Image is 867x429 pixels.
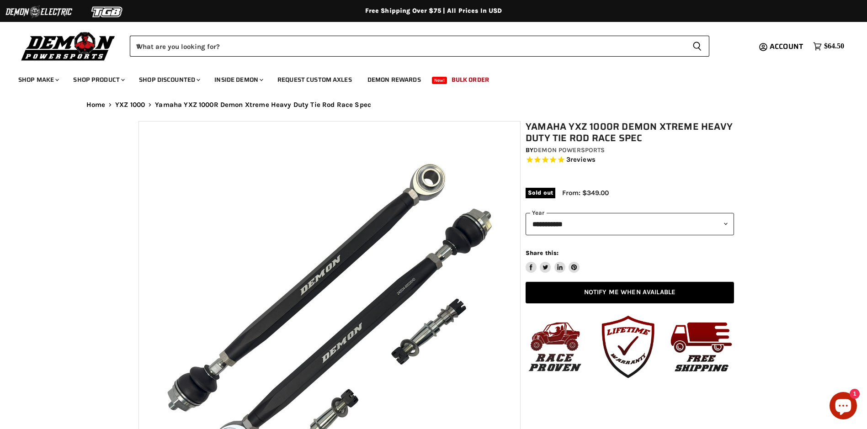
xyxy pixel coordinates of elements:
[526,155,734,165] span: Rated 5.0 out of 5 stars 3 reviews
[5,3,73,21] img: Demon Electric Logo 2
[685,36,709,57] button: Search
[115,101,145,109] a: YXZ 1000
[271,70,359,89] a: Request Custom Axles
[445,70,496,89] a: Bulk Order
[533,146,605,154] a: Demon Powersports
[526,188,555,198] span: Sold out
[155,101,371,109] span: Yamaha YXZ 1000R Demon Xtreme Heavy Duty Tie Rod Race Spec
[68,7,799,15] div: Free Shipping Over $75 | All Prices In USD
[18,30,118,62] img: Demon Powersports
[827,392,860,422] inbox-online-store-chat: Shopify online store chat
[207,70,269,89] a: Inside Demon
[11,70,64,89] a: Shop Make
[432,77,447,84] span: New!
[86,101,106,109] a: Home
[570,156,596,164] span: reviews
[526,145,734,155] div: by
[130,36,685,57] input: When autocomplete results are available use up and down arrows to review and enter to select
[73,3,142,21] img: TGB Logo 2
[562,189,609,197] span: From: $349.00
[667,312,735,381] img: Free_Shipping.png
[526,213,734,235] select: year
[594,312,662,381] img: Lifte_Time_Warranty.png
[766,42,808,51] a: Account
[361,70,428,89] a: Demon Rewards
[526,249,558,256] span: Share this:
[11,67,842,89] ul: Main menu
[68,101,799,109] nav: Breadcrumbs
[132,70,206,89] a: Shop Discounted
[66,70,130,89] a: Shop Product
[130,36,709,57] form: Product
[808,40,849,53] a: $64.50
[566,156,596,164] span: 3 reviews
[526,121,734,144] h1: Yamaha YXZ 1000R Demon Xtreme Heavy Duty Tie Rod Race Spec
[526,282,734,303] a: Notify Me When Available
[824,42,844,51] span: $64.50
[526,249,580,273] aside: Share this:
[521,312,589,381] img: Race_Proven.jpg
[770,41,803,52] span: Account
